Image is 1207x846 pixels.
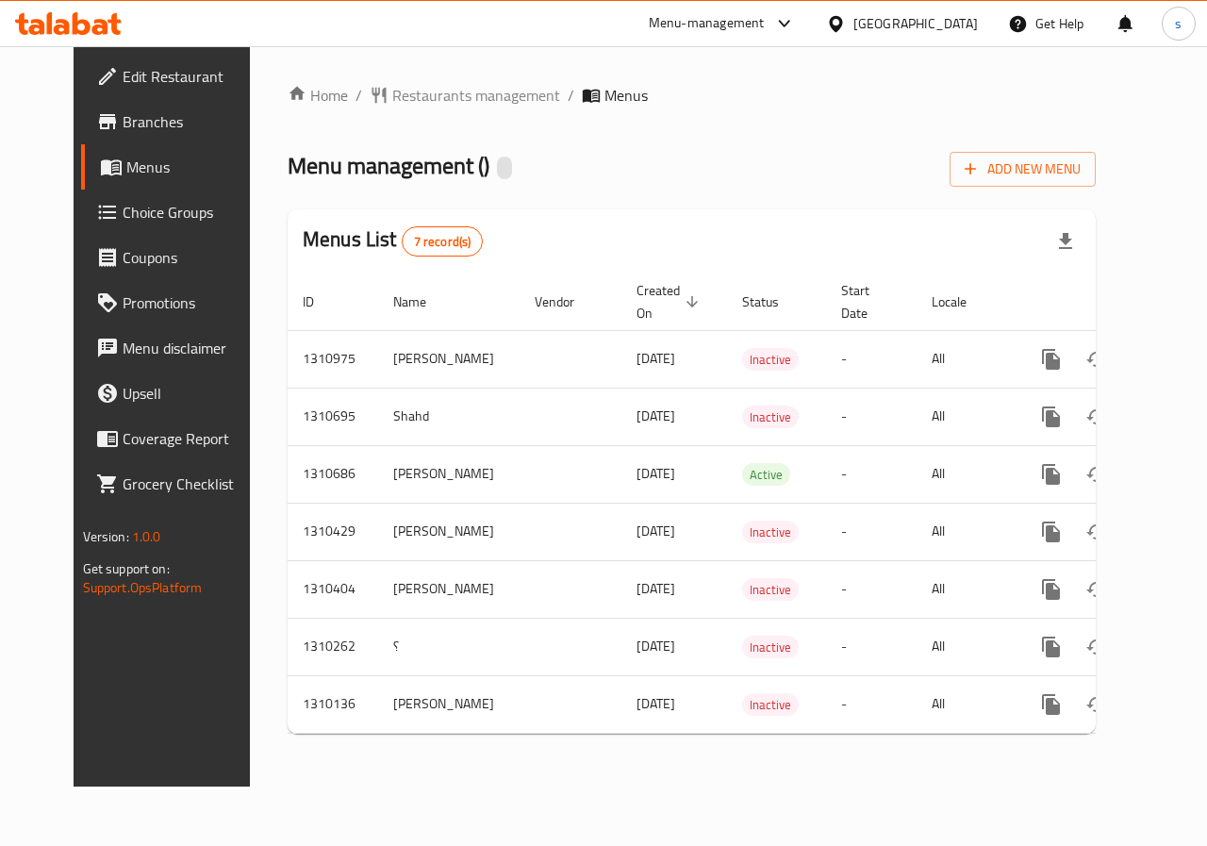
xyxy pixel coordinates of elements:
td: All [917,445,1014,503]
button: Change Status [1074,567,1119,612]
td: All [917,388,1014,445]
button: Add New Menu [950,152,1096,187]
td: 1310695 [288,388,378,445]
div: Inactive [742,521,799,543]
a: Upsell [81,371,275,416]
button: Change Status [1074,624,1119,670]
span: Name [393,290,451,313]
span: Vendor [535,290,599,313]
span: Status [742,290,803,313]
nav: breadcrumb [288,84,1096,107]
span: Promotions [123,291,260,314]
span: Menu disclaimer [123,337,260,359]
div: Inactive [742,406,799,428]
li: / [355,84,362,107]
button: Change Status [1074,509,1119,555]
span: Choice Groups [123,201,260,224]
button: more [1029,452,1074,497]
div: Menu-management [649,12,765,35]
span: Add New Menu [965,158,1081,181]
td: [PERSON_NAME] [378,675,520,733]
td: [PERSON_NAME] [378,560,520,618]
span: 1.0.0 [132,524,161,549]
div: Inactive [742,693,799,716]
td: 1310975 [288,330,378,388]
td: All [917,675,1014,733]
button: more [1029,337,1074,382]
span: [DATE] [637,634,675,658]
td: ؟ [378,618,520,675]
td: - [826,388,917,445]
span: Coverage Report [123,427,260,450]
td: All [917,618,1014,675]
div: Inactive [742,578,799,601]
span: Restaurants management [392,84,560,107]
span: Start Date [841,279,894,324]
a: Branches [81,99,275,144]
div: Inactive [742,636,799,658]
span: Edit Restaurant [123,65,260,88]
span: Menus [604,84,648,107]
td: 1310262 [288,618,378,675]
span: Menu management ( ) [288,144,489,187]
a: Choice Groups [81,190,275,235]
span: s [1175,13,1182,34]
a: Support.OpsPlatform [83,575,203,600]
span: Grocery Checklist [123,473,260,495]
span: Created On [637,279,704,324]
button: more [1029,509,1074,555]
h2: Menus List [303,225,483,257]
div: Export file [1043,219,1088,264]
span: [DATE] [637,576,675,601]
td: All [917,560,1014,618]
button: more [1029,567,1074,612]
span: [DATE] [637,461,675,486]
span: Inactive [742,637,799,658]
td: [PERSON_NAME] [378,503,520,560]
a: Menus [81,144,275,190]
div: Inactive [742,348,799,371]
button: more [1029,394,1074,440]
button: more [1029,682,1074,727]
td: - [826,330,917,388]
span: Version: [83,524,129,549]
td: [PERSON_NAME] [378,445,520,503]
span: Get support on: [83,556,170,581]
span: Coupons [123,246,260,269]
a: Grocery Checklist [81,461,275,506]
td: - [826,560,917,618]
td: All [917,330,1014,388]
span: Active [742,464,790,486]
span: Locale [932,290,991,313]
span: ID [303,290,339,313]
td: Shahd [378,388,520,445]
span: Branches [123,110,260,133]
span: [DATE] [637,691,675,716]
div: Active [742,463,790,486]
a: Restaurants management [370,84,560,107]
span: 7 record(s) [403,233,483,251]
a: Home [288,84,348,107]
button: Change Status [1074,452,1119,497]
span: Inactive [742,522,799,543]
td: - [826,675,917,733]
td: - [826,445,917,503]
span: [DATE] [637,404,675,428]
span: Inactive [742,349,799,371]
a: Coupons [81,235,275,280]
button: Change Status [1074,682,1119,727]
span: Inactive [742,579,799,601]
a: Edit Restaurant [81,54,275,99]
span: Menus [126,156,260,178]
td: All [917,503,1014,560]
td: 1310686 [288,445,378,503]
span: Inactive [742,406,799,428]
div: [GEOGRAPHIC_DATA] [853,13,978,34]
span: Upsell [123,382,260,405]
span: [DATE] [637,519,675,543]
button: Change Status [1074,337,1119,382]
button: more [1029,624,1074,670]
td: [PERSON_NAME] [378,330,520,388]
button: Change Status [1074,394,1119,440]
td: - [826,503,917,560]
